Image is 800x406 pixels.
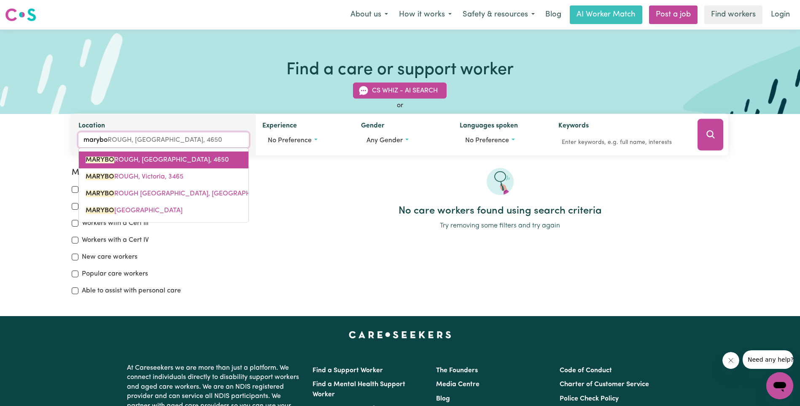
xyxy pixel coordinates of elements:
iframe: Close message [722,352,739,369]
h2: No care workers found using search criteria [272,205,728,217]
span: No preference [268,137,312,144]
a: Charter of Customer Service [560,381,649,388]
a: Police Check Policy [560,395,619,402]
div: or [72,100,728,111]
a: Find workers [704,5,762,24]
a: Blog [540,5,566,24]
a: Find a Support Worker [312,367,383,374]
p: Try removing some filters and try again [272,221,728,231]
label: Able to assist with personal care [82,286,181,296]
a: MARYBOROUGH, Queensland, 4650 [79,152,248,168]
input: Enter a suburb [78,133,249,148]
label: Workers with a Cert IV [82,235,149,245]
label: Gender [361,121,385,133]
span: ROUGH [GEOGRAPHIC_DATA], [GEOGRAPHIC_DATA], 4650 [86,190,299,197]
button: Worker gender preference [361,133,446,149]
label: Experience [262,121,297,133]
a: The Founders [436,367,478,374]
h1: Find a care or support worker [286,60,514,80]
iframe: Message from company [743,350,793,369]
a: MARYBOROUGH DC, Queensland, 4650 [79,185,248,202]
button: Worker language preferences [460,133,545,149]
a: MARYBOROUGH WEST, Queensland, 4650 [79,202,248,219]
label: Keywords [558,121,589,133]
label: New care workers [82,252,137,262]
button: CS Whiz - AI Search [353,83,447,99]
a: Blog [436,395,450,402]
label: Languages spoken [460,121,518,133]
button: Worker experience options [262,133,347,149]
a: Careseekers home page [349,331,451,338]
span: [GEOGRAPHIC_DATA] [86,207,183,214]
button: About us [345,6,393,24]
h2: More filters: [72,168,261,178]
label: Location [78,121,105,133]
a: Media Centre [436,381,479,388]
a: Code of Conduct [560,367,612,374]
a: Find a Mental Health Support Worker [312,381,405,398]
div: menu-options [78,148,249,223]
a: MARYBOROUGH, Victoria, 3465 [79,168,248,185]
a: Post a job [649,5,698,24]
button: Safety & resources [457,6,540,24]
mark: MARYBO [86,207,114,214]
span: Any gender [366,137,403,144]
label: Popular care workers [82,269,148,279]
button: Search [698,119,723,151]
label: Workers with a Cert III [82,218,148,228]
button: How it works [393,6,457,24]
span: ROUGH, [GEOGRAPHIC_DATA], 4650 [86,157,229,163]
span: No preference [465,137,509,144]
mark: MARYBO [86,190,114,197]
mark: MARYBO [86,173,114,180]
input: Enter keywords, e.g. full name, interests [558,136,686,149]
span: Need any help? [5,6,51,13]
a: Login [766,5,795,24]
a: Careseekers logo [5,5,36,24]
img: Careseekers logo [5,7,36,22]
a: AI Worker Match [570,5,642,24]
mark: MARYBO [86,157,114,163]
iframe: Button to launch messaging window [766,372,793,399]
span: ROUGH, Victoria, 3465 [86,173,183,180]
